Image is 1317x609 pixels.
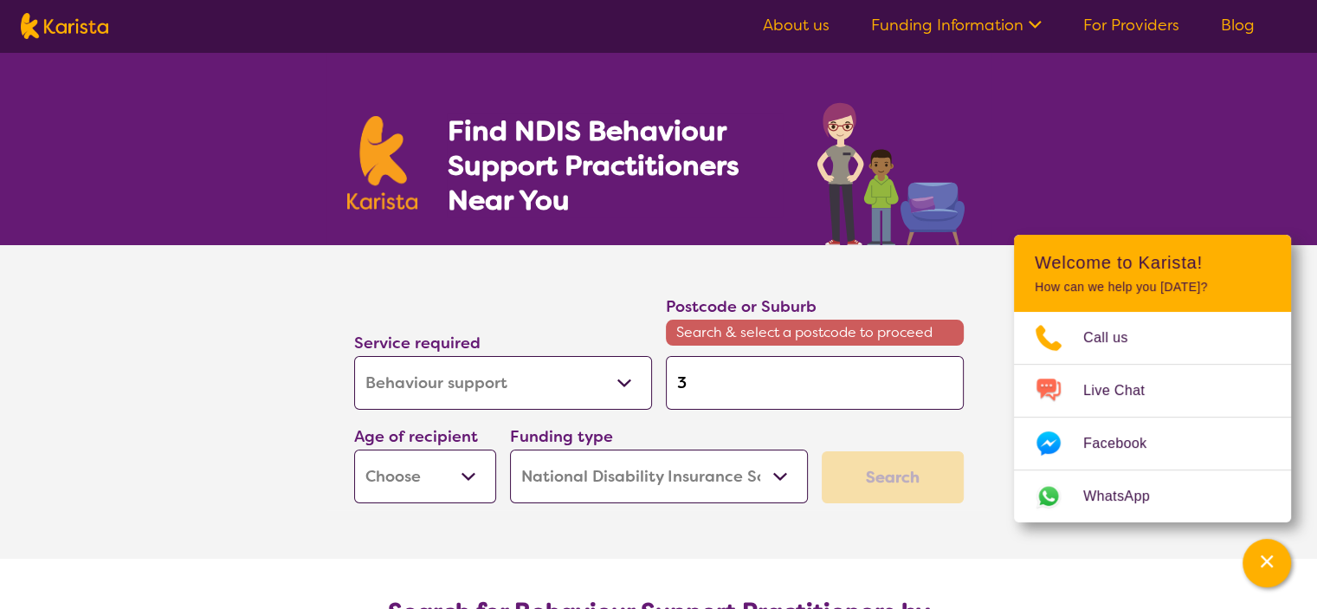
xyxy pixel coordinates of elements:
span: Live Chat [1083,378,1165,404]
img: Karista logo [21,13,108,39]
span: WhatsApp [1083,483,1171,509]
button: Channel Menu [1243,539,1291,587]
ul: Choose channel [1014,312,1291,522]
label: Funding type [510,426,613,447]
a: For Providers [1083,15,1179,36]
p: How can we help you [DATE]? [1035,280,1270,295]
img: behaviour-support [812,94,971,245]
a: Web link opens in a new tab. [1014,470,1291,522]
h1: Find NDIS Behaviour Support Practitioners Near You [447,113,782,217]
span: Call us [1083,325,1149,351]
a: Blog [1221,15,1255,36]
h2: Welcome to Karista! [1035,252,1270,273]
span: Facebook [1083,431,1167,457]
label: Age of recipient [354,426,478,447]
div: Channel Menu [1014,235,1291,522]
img: Karista logo [347,116,418,210]
a: Funding Information [871,15,1042,36]
a: About us [763,15,830,36]
input: Type [666,356,964,410]
label: Service required [354,333,481,353]
label: Postcode or Suburb [666,296,817,317]
span: Search & select a postcode to proceed [666,320,964,346]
